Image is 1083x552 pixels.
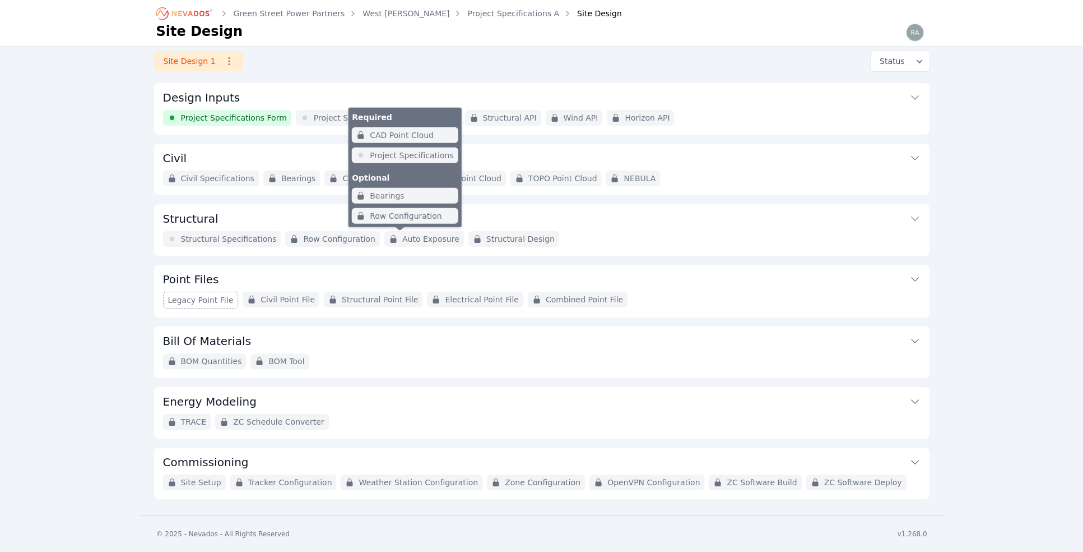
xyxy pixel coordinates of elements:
span: CAD Point Cloud [342,173,406,184]
h3: Energy Modeling [163,394,257,410]
h3: Design Inputs [163,90,240,105]
span: Tracker Configuration [248,477,332,488]
span: Electrical Point File [445,294,518,305]
div: © 2025 - Nevados - All Rights Reserved [156,530,290,539]
span: Auto Exposure [402,233,459,245]
span: Weather Station Configuration [359,477,478,488]
button: Energy Modeling [163,387,921,414]
div: v1.268.0 [898,530,927,539]
button: Point Files [163,265,921,292]
span: Bearings [281,173,316,184]
span: Status [875,56,905,67]
button: Commissioning [163,448,921,475]
button: Status [871,51,929,71]
div: Bill Of MaterialsBOM QuantitiesBOM Tool [154,326,929,378]
span: Civil API [424,112,455,123]
span: Wind API [564,112,598,123]
div: Energy ModelingTRACEZC Schedule Converter [154,387,929,439]
h3: Structural [163,211,219,227]
span: ZC Software Build [727,477,797,488]
h3: Commissioning [163,454,249,470]
div: Point FilesLegacy Point FileCivil Point FileStructural Point FileElectrical Point FileCombined Po... [154,265,929,318]
span: OpenVPN Configuration [607,477,700,488]
span: BOM Tool [268,356,304,367]
nav: Breadcrumb [156,4,622,22]
span: Site Setup [181,477,221,488]
span: Legacy Point File [168,295,234,306]
h3: Civil [163,150,187,166]
a: Site Design 1 [154,51,243,71]
button: Structural [163,204,921,231]
span: NEBULA [624,173,656,184]
span: Civil Point File [261,294,315,305]
h3: Point Files [163,272,219,287]
div: StructuralStructural SpecificationsRow ConfigurationAuto ExposureRequiredCAD Point CloudProject S... [154,204,929,256]
h1: Site Design [156,22,243,40]
span: Structural Specifications [181,233,277,245]
span: Structural Design [486,233,555,245]
span: Civil Specifications [181,173,254,184]
span: Project Specifications [314,112,398,123]
div: Design InputsProject Specifications FormProject SpecificationsCivil APIStructural APIWind APIHori... [154,83,929,135]
span: Flood Point Cloud [433,173,501,184]
img: raymond.aber@nevados.solar [906,24,924,42]
h3: Bill Of Materials [163,333,252,349]
div: CommissioningSite SetupTracker ConfigurationWeather Station ConfigurationZone ConfigurationOpenVP... [154,448,929,499]
span: Project Specifications Form [181,112,287,123]
div: CivilCivil SpecificationsBearingsCAD Point CloudFlood Point CloudTOPO Point CloudNEBULA [154,144,929,195]
button: Design Inputs [163,83,921,110]
span: BOM Quantities [181,356,242,367]
span: ZC Software Deploy [824,477,902,488]
span: TRACE [181,416,207,427]
span: Zone Configuration [505,477,580,488]
span: Row Configuration [303,233,375,245]
span: ZC Schedule Converter [233,416,324,427]
button: Civil [163,144,921,171]
span: TOPO Point Cloud [528,173,597,184]
a: West [PERSON_NAME] [362,8,449,19]
button: Bill Of Materials [163,326,921,353]
span: Horizon API [625,112,670,123]
span: Combined Point File [546,294,623,305]
a: Project Specifications A [467,8,559,19]
a: Green Street Power Partners [234,8,345,19]
span: Structural API [483,112,537,123]
span: Structural Point File [342,294,418,305]
div: Site Design [561,8,622,19]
